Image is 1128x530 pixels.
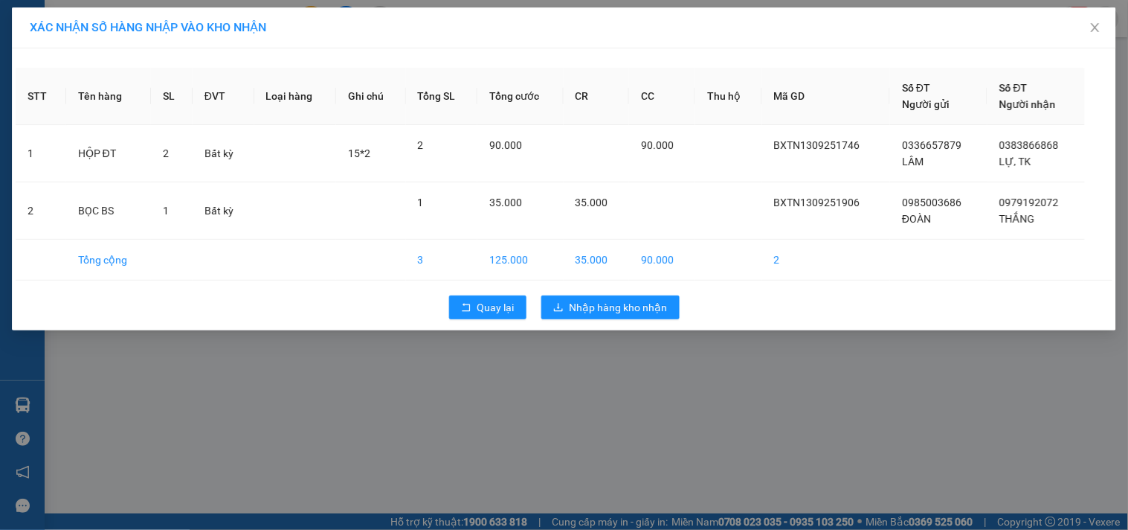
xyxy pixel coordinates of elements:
[151,68,193,125] th: SL
[1089,22,1101,33] span: close
[16,182,66,240] td: 2
[477,68,563,125] th: Tổng cước
[16,125,66,182] td: 1
[461,302,471,314] span: rollback
[66,125,151,182] td: HỘP ĐT
[406,68,478,125] th: Tổng SL
[629,68,695,125] th: CC
[570,299,668,316] span: Nhập hàng kho nhận
[193,68,254,125] th: ĐVT
[902,156,924,167] span: LÂM
[762,240,891,281] td: 2
[163,205,169,217] span: 1
[477,240,563,281] td: 125.000
[16,68,66,125] th: STT
[336,68,405,125] th: Ghi chú
[541,296,680,319] button: downloadNhập hàng kho nhận
[19,19,130,93] img: logo.jpg
[66,68,151,125] th: Tên hàng
[564,240,630,281] td: 35.000
[902,213,931,225] span: ĐOÀN
[999,82,1028,94] span: Số ĐT
[762,68,891,125] th: Mã GD
[999,213,1035,225] span: THẮNG
[774,139,860,151] span: BXTN1309251746
[66,240,151,281] td: Tổng cộng
[449,296,526,319] button: rollbackQuay lại
[193,182,254,240] td: Bất kỳ
[30,20,266,34] span: XÁC NHẬN SỐ HÀNG NHẬP VÀO KHO NHẬN
[66,182,151,240] td: BỌC BS
[1074,7,1116,49] button: Close
[902,98,950,110] span: Người gửi
[254,68,337,125] th: Loại hàng
[477,299,515,316] span: Quay lại
[999,197,1059,208] span: 0979192072
[695,68,762,125] th: Thu hộ
[406,240,478,281] td: 3
[163,147,169,159] span: 2
[193,125,254,182] td: Bất kỳ
[902,139,961,151] span: 0336657879
[999,98,1056,110] span: Người nhận
[999,156,1031,167] span: LỰ, TK
[553,302,564,314] span: download
[999,139,1059,151] span: 0383866868
[19,101,222,151] b: GỬI : VP [GEOGRAPHIC_DATA]
[418,197,424,208] span: 1
[629,240,695,281] td: 90.000
[489,197,522,208] span: 35.000
[489,139,522,151] span: 90.000
[576,197,608,208] span: 35.000
[902,197,961,208] span: 0985003686
[418,139,424,151] span: 2
[139,36,622,55] li: 271 - [PERSON_NAME] - [GEOGRAPHIC_DATA] - [GEOGRAPHIC_DATA]
[774,197,860,208] span: BXTN1309251906
[902,82,930,94] span: Số ĐT
[641,139,674,151] span: 90.000
[564,68,630,125] th: CR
